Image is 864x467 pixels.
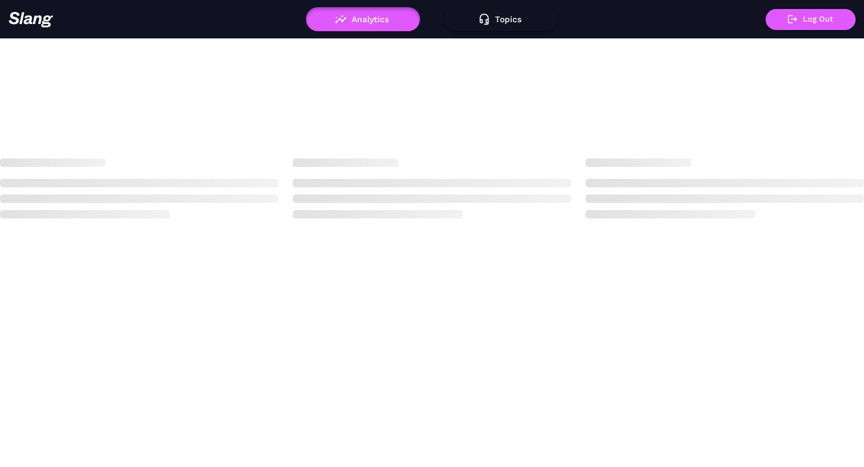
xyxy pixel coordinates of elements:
[306,7,420,31] button: Analytics
[766,9,856,30] button: Log Out
[306,14,420,23] a: Analytics
[444,7,558,31] button: Topics
[8,11,53,28] img: 623511267c55cb56e2f2a487_logo2.png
